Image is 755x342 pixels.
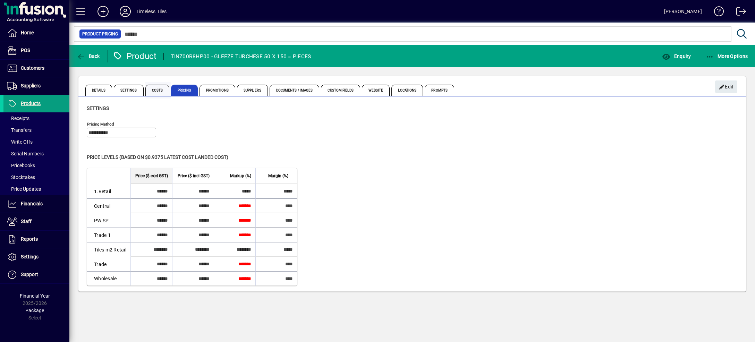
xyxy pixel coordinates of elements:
[731,1,746,24] a: Logout
[200,85,235,96] span: Promotions
[7,174,35,180] span: Stocktakes
[135,172,168,180] span: Price ($ excl GST)
[7,127,32,133] span: Transfers
[3,112,69,124] a: Receipts
[113,51,157,62] div: Product
[87,184,130,198] td: 1.Retail
[662,53,691,59] span: Enquiry
[706,53,748,59] span: More Options
[3,231,69,248] a: Reports
[704,50,750,62] button: More Options
[3,183,69,195] a: Price Updates
[87,154,228,160] span: Price levels (based on $0.9375 Latest cost landed cost)
[715,80,737,93] button: Edit
[7,139,33,145] span: Write Offs
[321,85,360,96] span: Custom Fields
[3,77,69,95] a: Suppliers
[136,6,167,17] div: Timeless Tiles
[87,213,130,228] td: PW SP
[7,116,29,121] span: Receipts
[3,42,69,59] a: POS
[3,136,69,148] a: Write Offs
[21,254,39,259] span: Settings
[270,85,320,96] span: Documents / Images
[21,48,30,53] span: POS
[21,65,44,71] span: Customers
[362,85,390,96] span: Website
[92,5,114,18] button: Add
[87,122,114,127] mat-label: Pricing method
[171,85,198,96] span: Pricing
[114,85,144,96] span: Settings
[87,257,130,271] td: Trade
[3,213,69,230] a: Staff
[21,236,38,242] span: Reports
[7,186,41,192] span: Price Updates
[664,6,702,17] div: [PERSON_NAME]
[87,198,130,213] td: Central
[21,101,41,106] span: Products
[660,50,693,62] button: Enquiry
[391,85,423,96] span: Locations
[21,272,38,277] span: Support
[145,85,170,96] span: Costs
[230,172,251,180] span: Markup (%)
[21,30,34,35] span: Home
[77,53,100,59] span: Back
[21,219,32,224] span: Staff
[719,81,734,93] span: Edit
[3,124,69,136] a: Transfers
[3,60,69,77] a: Customers
[3,148,69,160] a: Serial Numbers
[87,105,109,111] span: Settings
[178,172,210,180] span: Price ($ incl GST)
[3,266,69,283] a: Support
[20,293,50,299] span: Financial Year
[3,160,69,171] a: Pricebooks
[87,271,130,285] td: Wholesale
[425,85,454,96] span: Prompts
[3,171,69,183] a: Stocktakes
[82,31,118,37] span: Product Pricing
[75,50,102,62] button: Back
[237,85,268,96] span: Suppliers
[3,248,69,266] a: Settings
[25,308,44,313] span: Package
[87,228,130,242] td: Trade 1
[709,1,724,24] a: Knowledge Base
[268,172,288,180] span: Margin (%)
[21,83,41,88] span: Suppliers
[21,201,43,206] span: Financials
[171,51,311,62] div: TINZ00R8HP00 - GLEEZE TURCHESE 50 X 150 = PIECES
[114,5,136,18] button: Profile
[3,24,69,42] a: Home
[85,85,112,96] span: Details
[3,195,69,213] a: Financials
[7,163,35,168] span: Pricebooks
[87,242,130,257] td: Tiles m2 Retail
[69,50,108,62] app-page-header-button: Back
[7,151,44,156] span: Serial Numbers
